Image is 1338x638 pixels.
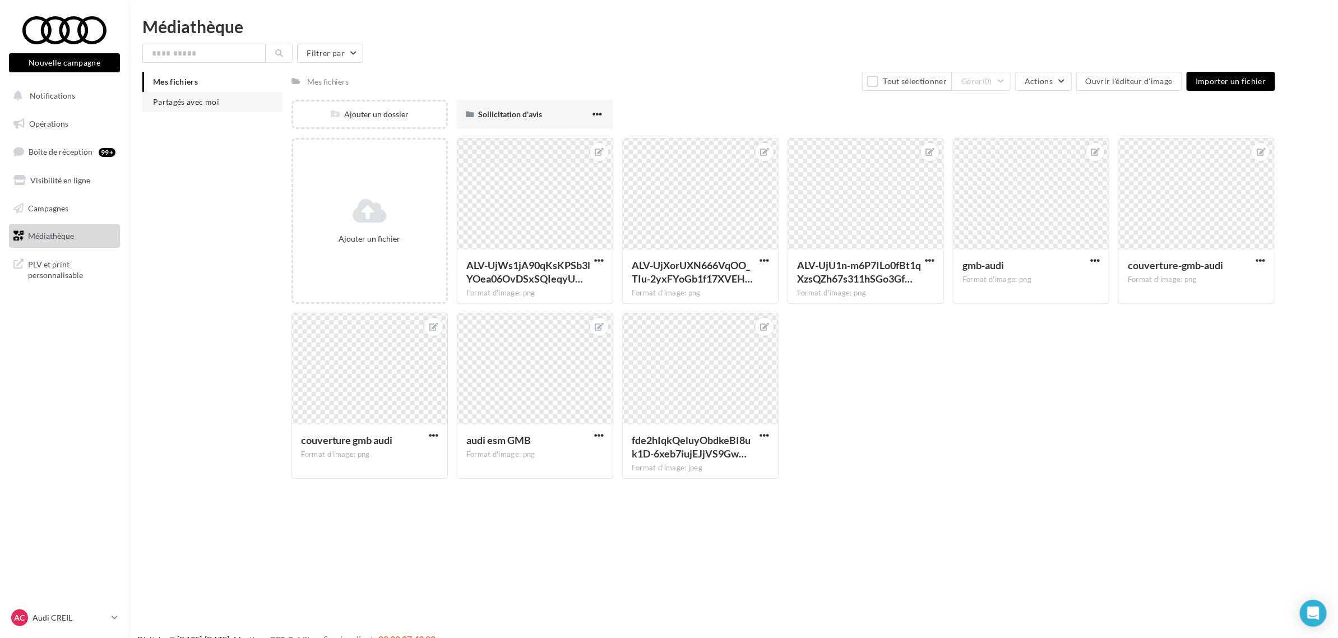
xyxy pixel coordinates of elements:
[9,53,120,72] button: Nouvelle campagne
[9,607,120,628] a: AC Audi CREIL
[962,259,1004,271] span: gmb-audi
[301,434,393,446] span: couverture gmb audi
[293,109,446,120] div: Ajouter un dossier
[7,140,122,164] a: Boîte de réception99+
[15,612,25,623] span: AC
[466,288,604,298] div: Format d'image: png
[952,72,1011,91] button: Gérer(0)
[632,288,769,298] div: Format d'image: png
[1187,72,1275,91] button: Importer un fichier
[1015,72,1071,91] button: Actions
[307,76,349,87] div: Mes fichiers
[29,119,68,128] span: Opérations
[1128,259,1223,271] span: couverture-gmb-audi
[7,112,122,136] a: Opérations
[29,147,92,156] span: Boîte de réception
[7,169,122,192] a: Visibilité en ligne
[862,72,952,91] button: Tout sélectionner
[478,109,542,119] span: Sollicitation d'avis
[466,450,604,460] div: Format d'image: png
[632,434,751,460] span: fde2hIqkQeluyObdkeBI8uk1D-6xeb7iujEJjVS9GwQRMJ4U28tBsjQ6Vm75zaNcYUiA7ljwlu5JGEsOKg=s0
[28,203,68,212] span: Campagnes
[153,77,198,86] span: Mes fichiers
[301,450,438,460] div: Format d'image: png
[28,257,115,281] span: PLV et print personnalisable
[983,77,992,86] span: (0)
[7,252,122,285] a: PLV et print personnalisable
[7,197,122,220] a: Campagnes
[466,434,531,446] span: audi esm GMB
[1300,600,1327,627] div: Open Intercom Messenger
[298,233,442,244] div: Ajouter un fichier
[632,463,769,473] div: Format d'image: jpeg
[632,259,753,285] span: ALV-UjXorUXN666VqOO_TIu-2yxFYoGb1f17XVEHY2vPvqFLOJhSyYI-Rw
[28,231,74,241] span: Médiathèque
[33,612,107,623] p: Audi CREIL
[1076,72,1182,91] button: Ouvrir l'éditeur d'image
[797,288,934,298] div: Format d'image: png
[297,44,363,63] button: Filtrer par
[1128,275,1265,285] div: Format d'image: png
[7,224,122,248] a: Médiathèque
[1196,76,1266,86] span: Importer un fichier
[7,84,118,108] button: Notifications
[797,259,921,285] span: ALV-UjU1n-m6P7ILo0fBt1qXzsQZh67s311hSGo3GfXFJTBQkA5CeEpmpQ
[1025,76,1053,86] span: Actions
[30,91,75,100] span: Notifications
[99,148,115,157] div: 99+
[153,97,219,107] span: Partagés avec moi
[962,275,1100,285] div: Format d'image: png
[466,259,590,285] span: ALV-UjWs1jA90qKsKPSb3lYOea06OvDSxSQIeqyUG4BwlFMKidOEVPtH2A
[142,18,1325,35] div: Médiathèque
[30,175,90,185] span: Visibilité en ligne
